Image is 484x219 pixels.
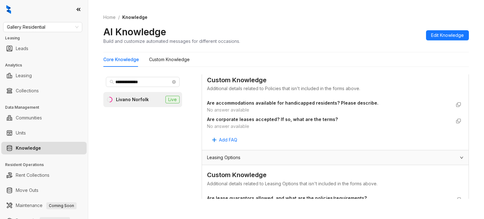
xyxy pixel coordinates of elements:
[207,195,367,201] strong: Are lease guarantors allowed, and what are the policies/requirements?
[460,156,464,159] span: expanded
[426,30,469,40] button: Edit Knowledge
[5,35,88,41] h3: Leasing
[1,169,87,182] li: Rent Collections
[1,199,87,212] li: Maintenance
[1,184,87,197] li: Move Outs
[207,117,338,122] strong: Are corporate leases accepted? If so, what are the terms?
[16,127,26,139] a: Units
[202,150,469,165] div: Leasing Options
[172,80,176,84] span: close-circle
[103,26,166,38] h2: AI Knowledge
[207,180,464,187] div: Additional details related to Leasing Options that isn't included in the forms above.
[7,22,78,32] span: Gallery Residential
[207,135,242,145] button: Add FAQ
[110,80,114,84] span: search
[6,5,11,14] img: logo
[5,62,88,68] h3: Analytics
[207,154,240,161] span: Leasing Options
[207,85,464,92] div: Additional details related to Policies that isn't included in the forms above.
[431,32,464,39] span: Edit Knowledge
[207,170,464,180] div: Custom Knowledge
[16,142,41,154] a: Knowledge
[102,14,117,21] a: Home
[103,38,240,44] div: Build and customize automated messages for different occasions.
[207,75,464,85] div: Custom Knowledge
[16,169,49,182] a: Rent Collections
[207,107,451,113] div: No answer available
[149,56,190,63] div: Custom Knowledge
[122,14,147,20] span: Knowledge
[46,202,77,209] span: Coming Soon
[1,142,87,154] li: Knowledge
[1,69,87,82] li: Leasing
[103,56,139,63] div: Core Knowledge
[5,162,88,168] h3: Resident Operations
[16,69,32,82] a: Leasing
[1,42,87,55] li: Leads
[207,100,378,106] strong: Are accommodations available for handicapped residents? Please describe.
[118,14,120,21] li: /
[1,127,87,139] li: Units
[16,112,42,124] a: Communities
[165,96,180,103] span: Live
[16,184,38,197] a: Move Outs
[16,84,39,97] a: Collections
[1,112,87,124] li: Communities
[219,136,237,143] span: Add FAQ
[5,105,88,110] h3: Data Management
[16,42,28,55] a: Leads
[116,96,149,103] div: Livano Norfolk
[1,84,87,97] li: Collections
[207,123,451,130] div: No answer available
